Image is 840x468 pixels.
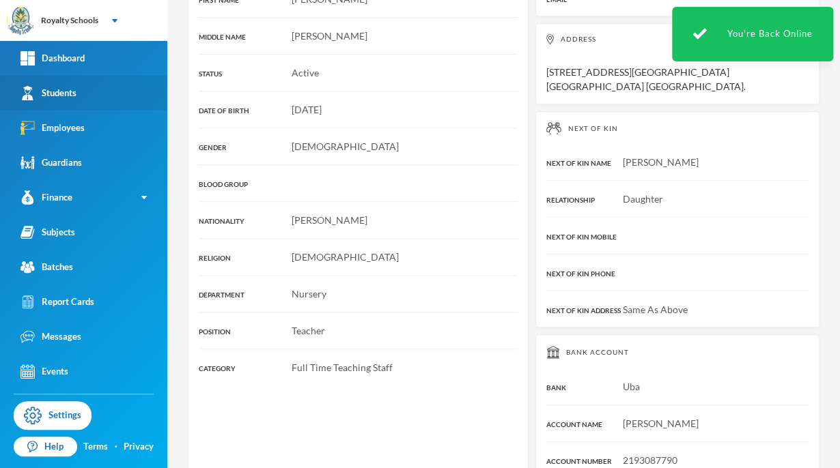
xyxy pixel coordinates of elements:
a: Settings [14,401,92,430]
div: [STREET_ADDRESS][GEOGRAPHIC_DATA] [GEOGRAPHIC_DATA] [GEOGRAPHIC_DATA]. [535,23,820,104]
span: Teacher [292,325,325,336]
span: Nursery [292,288,326,299]
span: Full Time Teaching Staff [292,362,393,373]
span: [PERSON_NAME] [623,418,699,429]
span: [PERSON_NAME] [292,30,367,42]
span: NEXT OF KIN MOBILE [546,233,617,241]
span: Active [292,67,319,78]
div: Report Cards [20,295,94,309]
div: · [115,440,117,454]
a: Terms [83,440,108,454]
span: [DEMOGRAPHIC_DATA] [292,141,399,152]
a: Privacy [124,440,154,454]
span: NEXT OF KIN PHONE [546,269,615,278]
div: Finance [20,190,72,205]
span: [PERSON_NAME] [292,214,367,226]
span: [DEMOGRAPHIC_DATA] [292,251,399,263]
img: logo [8,8,35,35]
div: Subjects [20,225,75,239]
div: Bank Account [546,345,809,359]
div: Events [20,364,68,379]
span: Same As Above [623,304,688,315]
div: Messages [20,330,81,344]
div: Next of Kin [546,122,809,134]
span: Uba [623,381,640,392]
div: Address [546,34,809,44]
div: You're Back Online [672,7,833,61]
div: Employees [20,121,85,135]
div: Students [20,86,76,100]
div: Batches [20,260,73,274]
span: BLOOD GROUP [199,180,248,188]
span: [PERSON_NAME] [623,156,699,168]
a: Help [14,437,77,457]
span: [DATE] [292,104,322,115]
span: Daughter [623,193,663,205]
span: 2193087790 [623,454,677,466]
div: Dashboard [20,51,85,65]
div: Guardians [20,156,82,170]
div: Royalty Schools [41,14,98,27]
